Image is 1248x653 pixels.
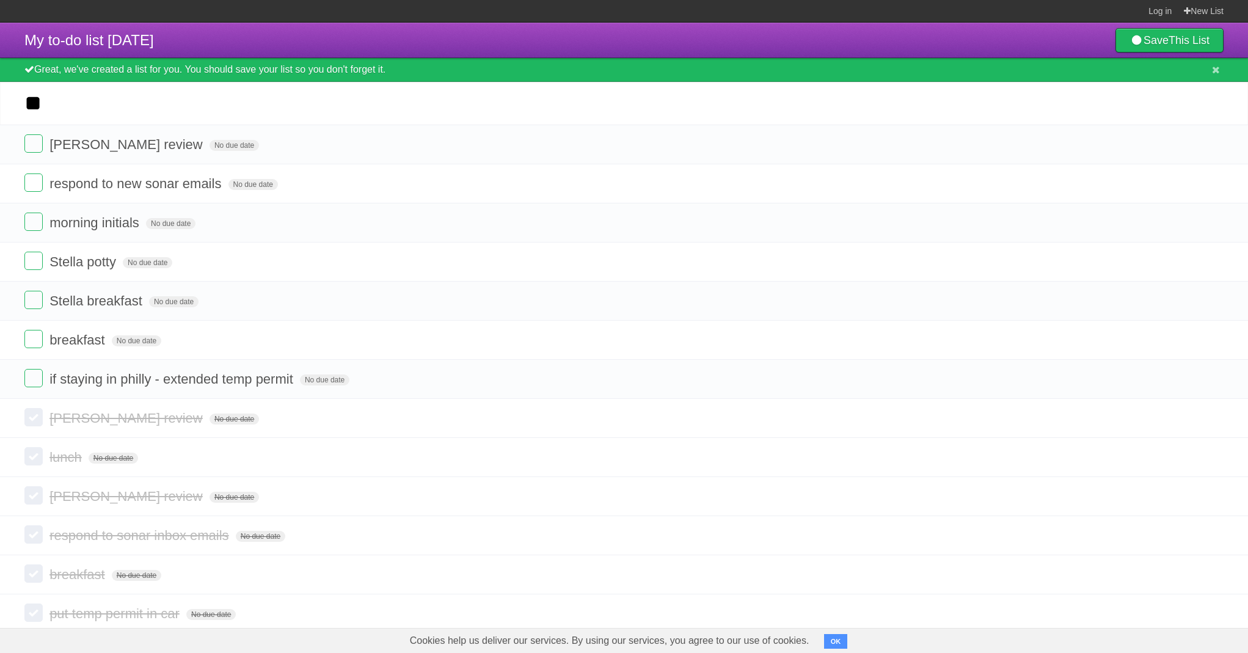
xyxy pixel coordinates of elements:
span: respond to sonar inbox emails [49,528,232,543]
button: OK [824,634,848,649]
span: No due date [112,335,161,346]
label: Done [24,213,43,231]
label: Done [24,447,43,465]
span: breakfast [49,332,108,348]
label: Done [24,330,43,348]
span: [PERSON_NAME] review [49,137,206,152]
span: respond to new sonar emails [49,176,224,191]
span: [PERSON_NAME] review [49,489,206,504]
label: Done [24,564,43,583]
label: Done [24,134,43,153]
span: No due date [300,374,349,385]
span: No due date [210,414,259,425]
span: [PERSON_NAME] review [49,410,206,426]
span: put temp permit in car [49,606,183,621]
label: Done [24,369,43,387]
span: No due date [186,609,236,620]
span: Stella breakfast [49,293,145,308]
a: SaveThis List [1115,28,1224,53]
span: No due date [236,531,285,542]
span: lunch [49,450,85,465]
label: Done [24,604,43,622]
label: Done [24,173,43,192]
label: Done [24,408,43,426]
span: No due date [210,140,259,151]
span: if staying in philly - extended temp permit [49,371,296,387]
span: Stella potty [49,254,119,269]
b: This List [1169,34,1210,46]
span: morning initials [49,215,142,230]
label: Done [24,486,43,505]
span: No due date [149,296,199,307]
span: No due date [210,492,259,503]
span: My to-do list [DATE] [24,32,154,48]
span: Cookies help us deliver our services. By using our services, you agree to our use of cookies. [398,629,822,653]
span: No due date [228,179,278,190]
span: No due date [112,570,161,581]
span: No due date [123,257,172,268]
label: Done [24,291,43,309]
label: Done [24,252,43,270]
label: Done [24,525,43,544]
span: No due date [146,218,195,229]
span: No due date [89,453,138,464]
span: breakfast [49,567,108,582]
